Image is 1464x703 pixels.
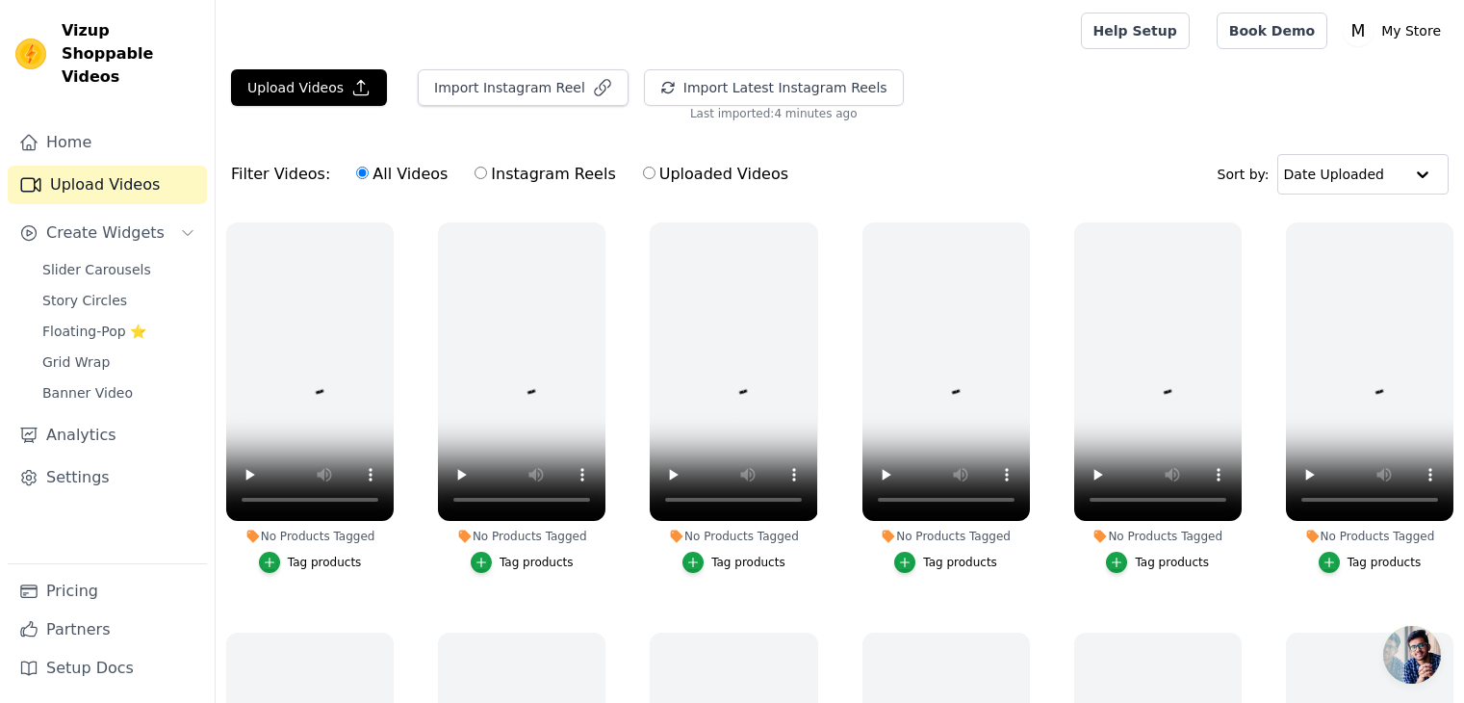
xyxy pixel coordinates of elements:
span: Create Widgets [46,221,165,245]
div: No Products Tagged [438,529,605,544]
div: Tag products [500,555,574,570]
label: Uploaded Videos [642,162,789,187]
div: No Products Tagged [862,529,1030,544]
div: No Products Tagged [1286,529,1453,544]
span: Slider Carousels [42,260,151,279]
div: No Products Tagged [226,529,394,544]
a: Home [8,123,207,162]
button: Create Widgets [8,214,207,252]
button: Tag products [894,552,997,573]
label: All Videos [355,162,449,187]
div: Tag products [288,555,362,570]
button: Upload Videos [231,69,387,106]
img: Vizup [15,39,46,69]
button: Import Instagram Reel [418,69,629,106]
a: Analytics [8,416,207,455]
a: Slider Carousels [31,256,207,283]
button: Import Latest Instagram Reels [644,69,904,106]
input: Instagram Reels [475,167,487,179]
text: M [1351,21,1366,40]
a: Grid Wrap [31,349,207,376]
div: Filter Videos: [231,152,799,196]
button: Tag products [1106,552,1209,573]
a: Floating-Pop ⭐ [31,318,207,345]
a: Book Demo [1217,13,1327,49]
button: M My Store [1343,13,1449,48]
span: Story Circles [42,291,127,310]
div: Tag products [1348,555,1422,570]
div: Tag products [711,555,785,570]
div: Tag products [1135,555,1209,570]
p: My Store [1374,13,1449,48]
a: Upload Videos [8,166,207,204]
a: Open chat [1383,626,1441,684]
div: No Products Tagged [1074,529,1242,544]
a: Banner Video [31,379,207,406]
div: Tag products [923,555,997,570]
a: Setup Docs [8,649,207,688]
span: Grid Wrap [42,352,110,372]
span: Last imported: 4 minutes ago [690,106,858,121]
a: Story Circles [31,287,207,314]
input: Uploaded Videos [643,167,655,179]
button: Tag products [1319,552,1422,573]
button: Tag products [682,552,785,573]
input: All Videos [356,167,369,179]
div: No Products Tagged [650,529,817,544]
a: Pricing [8,572,207,611]
label: Instagram Reels [474,162,616,187]
span: Banner Video [42,383,133,403]
a: Help Setup [1081,13,1190,49]
span: Vizup Shoppable Videos [62,19,199,89]
a: Settings [8,458,207,497]
button: Tag products [259,552,362,573]
div: Sort by: [1218,154,1450,195]
button: Tag products [471,552,574,573]
a: Partners [8,611,207,649]
span: Floating-Pop ⭐ [42,322,146,341]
